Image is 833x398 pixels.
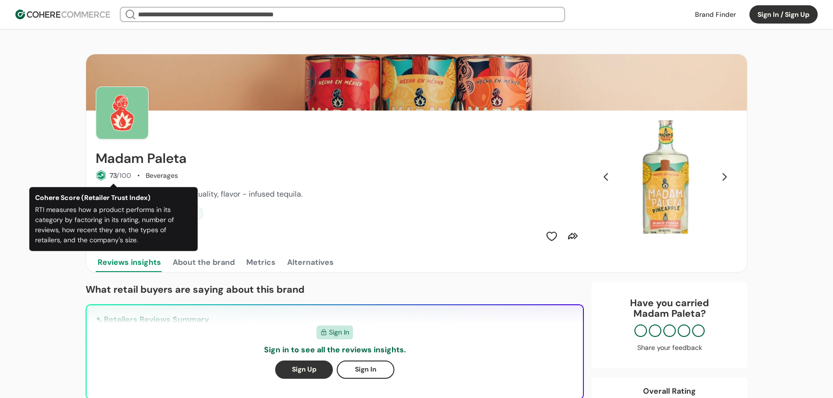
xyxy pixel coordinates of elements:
[96,151,187,166] h2: Madam Paleta
[601,298,738,319] div: Have you carried
[601,308,738,319] p: Madam Paleta ?
[329,327,349,337] span: Sign In
[275,361,333,379] button: Sign Up
[601,343,738,353] div: Share your feedback
[244,253,278,272] button: Metrics
[96,189,303,199] span: Madam Paleta offers high - quality, flavor - infused tequila.
[86,54,747,111] img: Brand cover image
[598,169,614,185] button: Previous Slide
[86,282,584,297] p: What retail buyers are saying about this brand
[171,253,237,272] button: About the brand
[264,344,406,356] p: Sign in to see all the reviews insights.
[643,386,696,397] div: Overall Rating
[35,205,192,245] div: RTI measures how a product performs in its category by factoring in its rating, number of reviews...
[749,5,818,24] button: Sign In / Sign Up
[593,120,737,234] div: Carousel
[593,120,737,234] div: Slide 1
[337,361,394,379] button: Sign In
[15,10,110,19] img: Cohere Logo
[96,87,149,139] img: Brand Photo
[35,193,192,203] div: Cohere Score (Retailer Trust Index)
[716,169,732,185] button: Next Slide
[593,120,737,234] img: Slide 0
[116,171,131,180] span: /100
[110,171,116,180] span: 73
[285,253,336,272] button: Alternatives
[96,253,163,272] button: Reviews insights
[146,171,178,181] div: Beverages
